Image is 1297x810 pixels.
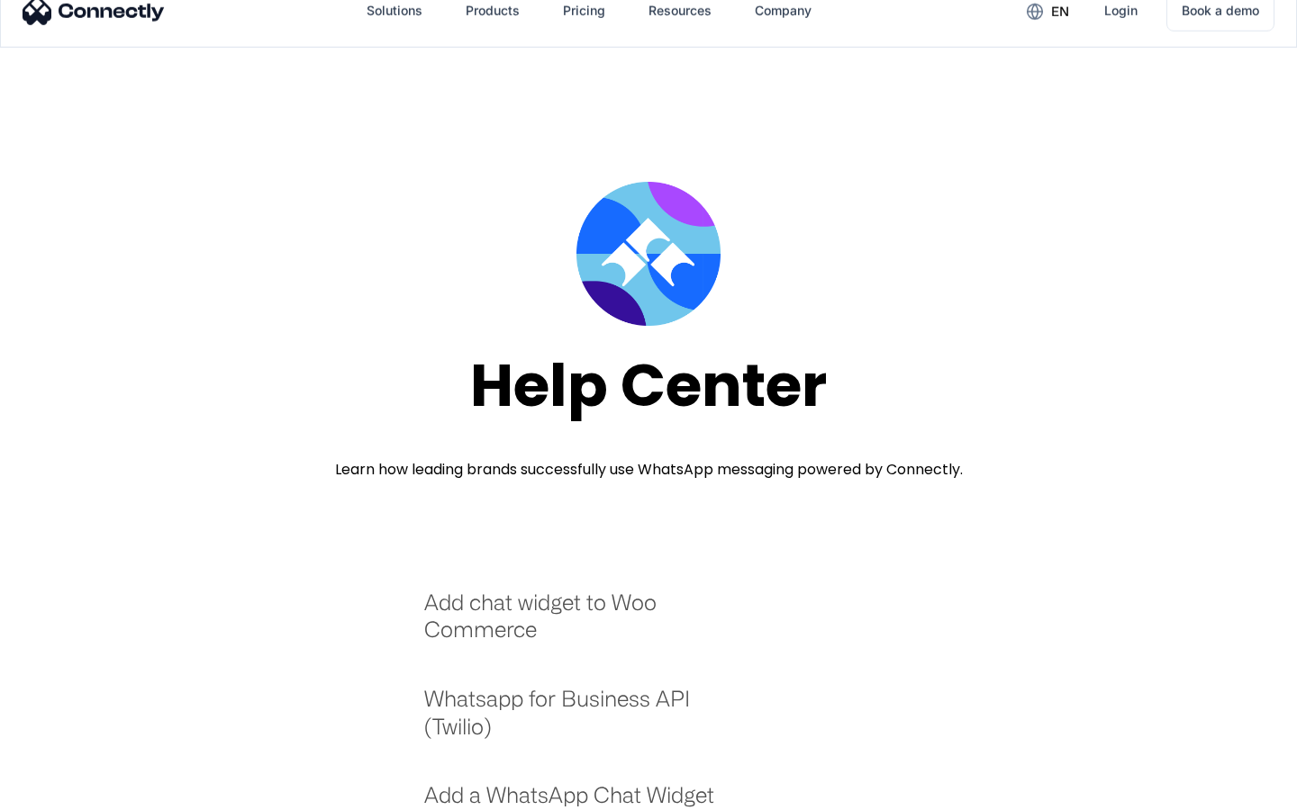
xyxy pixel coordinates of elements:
a: Add chat widget to Woo Commerce [424,589,739,661]
a: Whatsapp for Business API (Twilio) [424,685,739,758]
aside: Language selected: English [18,778,108,804]
ul: Language list [36,778,108,804]
div: Learn how leading brands successfully use WhatsApp messaging powered by Connectly. [335,459,963,481]
div: Help Center [470,353,827,418]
